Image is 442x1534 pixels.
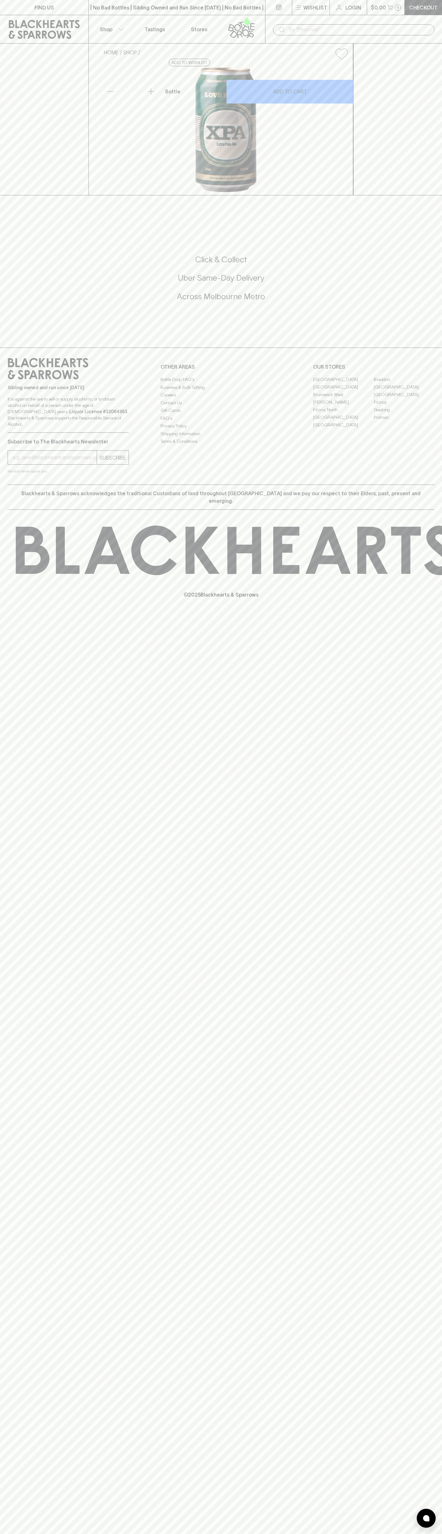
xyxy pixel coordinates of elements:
[104,50,118,55] a: HOME
[371,4,386,11] p: $0.00
[160,407,282,414] a: Gift Cards
[8,468,129,474] p: We will never spam you
[8,254,434,265] h5: Click & Collect
[160,422,282,430] a: Privacy Policy
[97,451,129,464] button: SUBSCRIBE
[12,490,430,505] p: Blackhearts & Sparrows acknowledges the traditional Custodians of land throughout [GEOGRAPHIC_DAT...
[100,454,126,461] p: SUBSCRIBE
[374,376,434,383] a: Braddon
[8,291,434,302] h5: Across Melbourne Metro
[160,376,282,383] a: Bottle Drop FAQ's
[374,398,434,406] a: Fitzroy
[69,409,127,414] strong: Liquor License #32064953
[8,438,129,445] p: Subscribe to The Blackhearts Newsletter
[8,396,129,427] p: It is against the law to sell or supply alcohol to, or to obtain alcohol on behalf of a person un...
[160,438,282,445] a: Terms & Conditions
[191,26,207,33] p: Stores
[165,88,180,95] p: Bottle
[313,383,374,391] a: [GEOGRAPHIC_DATA]
[160,383,282,391] a: Business & Bulk Gifting
[374,383,434,391] a: [GEOGRAPHIC_DATA]
[34,4,54,11] p: FIND US
[100,26,112,33] p: Shop
[374,391,434,398] a: [GEOGRAPHIC_DATA]
[160,399,282,407] a: Contact Us
[374,413,434,421] a: Prahran
[313,421,374,429] a: [GEOGRAPHIC_DATA]
[313,398,374,406] a: [PERSON_NAME]
[333,46,350,62] button: Add to wishlist
[397,6,399,9] p: 0
[8,384,129,391] p: Sibling owned and run since [DATE]
[133,15,177,43] a: Tastings
[345,4,361,11] p: Login
[409,4,438,11] p: Checkout
[145,26,165,33] p: Tastings
[303,4,327,11] p: Wishlist
[313,376,374,383] a: [GEOGRAPHIC_DATA]
[160,430,282,437] a: Shipping Information
[227,80,353,104] button: ADD TO CART
[313,406,374,413] a: Fitzroy North
[13,453,97,463] input: e.g. jane@blackheartsandsparrows.com.au
[273,88,307,95] p: ADD TO CART
[160,414,282,422] a: FAQ's
[313,413,374,421] a: [GEOGRAPHIC_DATA]
[89,15,133,43] button: Shop
[374,406,434,413] a: Geelong
[288,25,429,35] input: Try "Pinot noir"
[99,65,353,195] img: 41137.png
[8,273,434,283] h5: Uber Same-Day Delivery
[123,50,137,55] a: SHOP
[313,391,374,398] a: Brunswick West
[423,1515,429,1521] img: bubble-icon
[8,229,434,335] div: Call to action block
[177,15,221,43] a: Stores
[169,59,210,66] button: Add to wishlist
[160,363,282,371] p: OTHER AREAS
[160,391,282,399] a: Careers
[313,363,434,371] p: OUR STORES
[163,85,226,98] div: Bottle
